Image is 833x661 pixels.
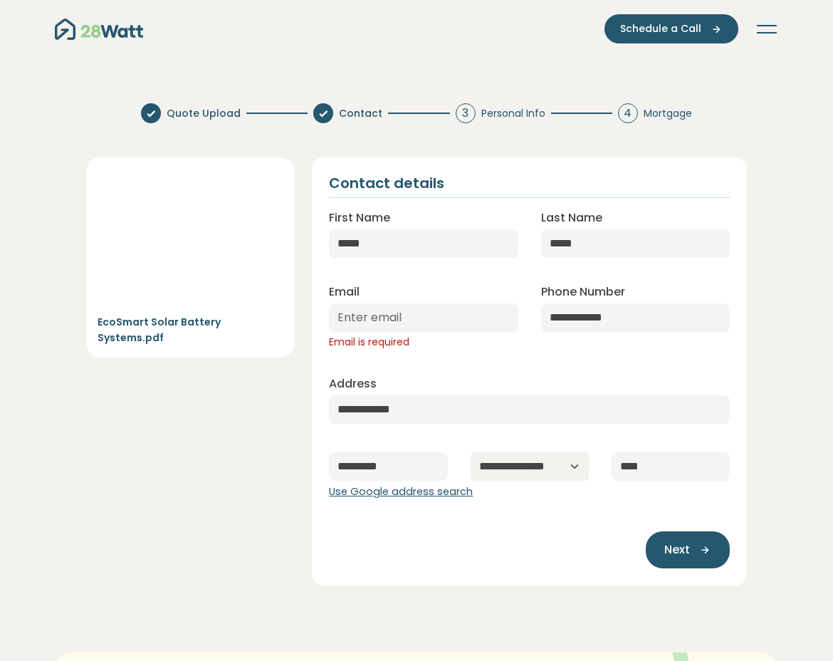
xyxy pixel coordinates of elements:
h2: Contact details [329,175,444,192]
img: 28Watt [55,19,143,40]
span: Quote Upload [167,106,241,121]
label: Phone Number [541,283,625,301]
span: Personal Info [481,106,545,121]
button: Schedule a Call [604,14,738,43]
label: Email [329,283,360,301]
p: EcoSmart Solar Battery Systems.pdf [98,314,283,346]
div: 3 [456,103,476,123]
div: Email is required [329,335,518,350]
button: Use Google address search [329,484,473,500]
span: Contact [339,106,382,121]
div: 4 [618,103,638,123]
button: Next [646,531,730,568]
input: Enter email [329,303,518,332]
button: Toggle navigation [755,22,778,36]
nav: Main navigation [55,14,778,43]
iframe: Uploaded Quote Preview [98,169,283,308]
label: Address [329,375,377,392]
label: Last Name [541,209,602,227]
span: Mortgage [644,106,692,121]
span: Schedule a Call [620,21,701,36]
span: Next [664,541,690,558]
label: First Name [329,209,390,227]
